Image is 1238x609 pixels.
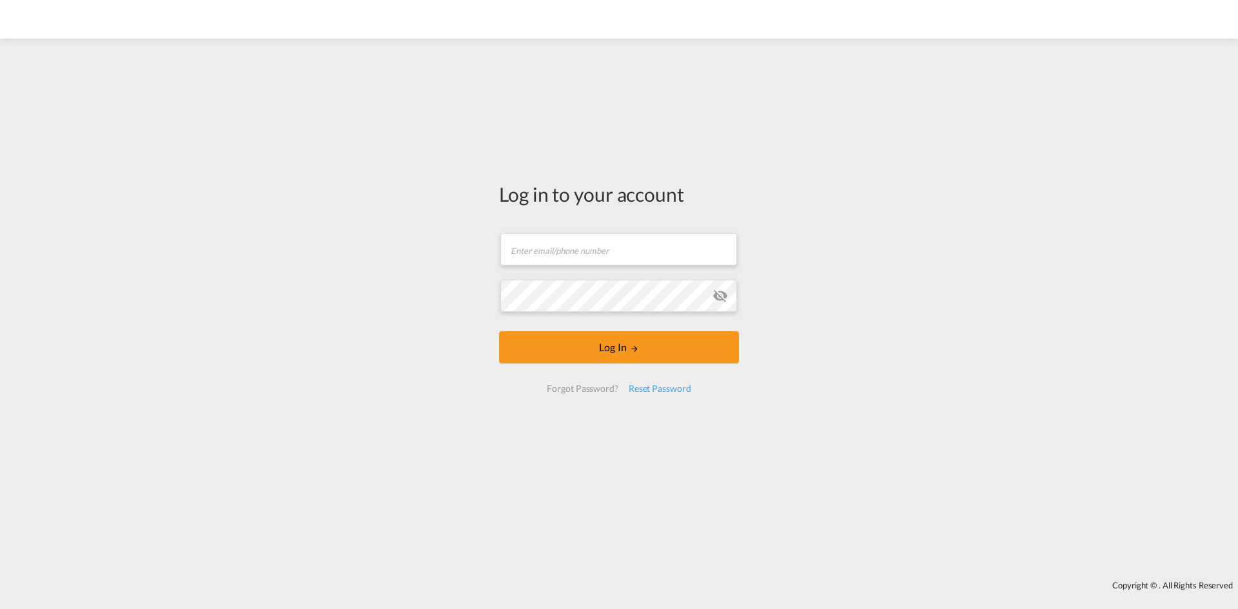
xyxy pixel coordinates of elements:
button: LOGIN [499,331,739,363]
div: Log in to your account [499,180,739,208]
md-icon: icon-eye-off [712,288,728,304]
div: Reset Password [624,377,696,400]
div: Forgot Password? [542,377,623,400]
input: Enter email/phone number [500,233,737,266]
